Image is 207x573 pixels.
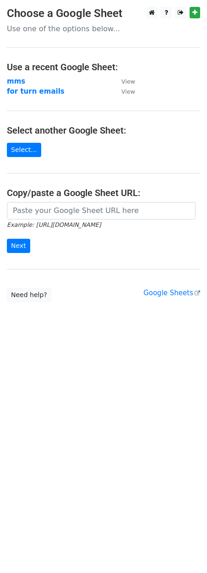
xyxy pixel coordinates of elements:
p: Use one of the options below... [7,24,200,34]
small: Example: [URL][DOMAIN_NAME] [7,221,101,228]
a: Google Sheets [143,289,200,297]
h4: Use a recent Google Sheet: [7,62,200,73]
small: View [121,88,135,95]
h4: Copy/paste a Google Sheet URL: [7,187,200,198]
h3: Choose a Google Sheet [7,7,200,20]
input: Next [7,239,30,253]
a: mms [7,77,25,85]
a: Need help? [7,288,51,302]
h4: Select another Google Sheet: [7,125,200,136]
a: View [112,87,135,95]
input: Paste your Google Sheet URL here [7,202,196,219]
a: View [112,77,135,85]
a: for turn emails [7,87,65,95]
small: View [121,78,135,85]
a: Select... [7,143,41,157]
